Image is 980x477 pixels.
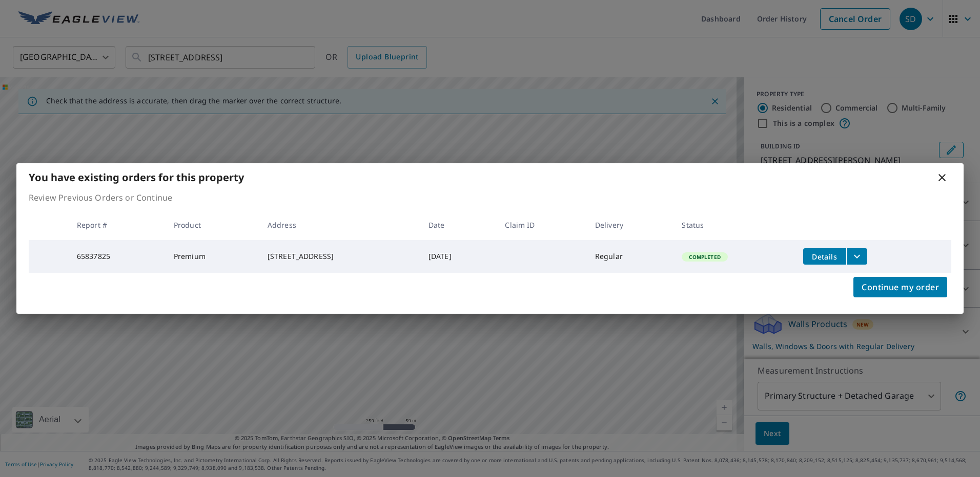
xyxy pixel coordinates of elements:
p: Review Previous Orders or Continue [29,191,951,204]
td: Premium [166,240,259,273]
td: Regular [587,240,674,273]
th: Report # [69,210,166,240]
td: 65837825 [69,240,166,273]
div: [STREET_ADDRESS] [268,251,412,262]
th: Date [420,210,497,240]
td: [DATE] [420,240,497,273]
button: detailsBtn-65837825 [803,248,846,265]
span: Details [809,252,840,262]
button: filesDropdownBtn-65837825 [846,248,867,265]
th: Product [166,210,259,240]
th: Address [259,210,420,240]
button: Continue my order [853,277,947,297]
th: Status [673,210,794,240]
th: Delivery [587,210,674,240]
span: Completed [683,253,726,261]
b: You have existing orders for this property [29,170,244,184]
span: Continue my order [862,280,939,294]
th: Claim ID [497,210,586,240]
